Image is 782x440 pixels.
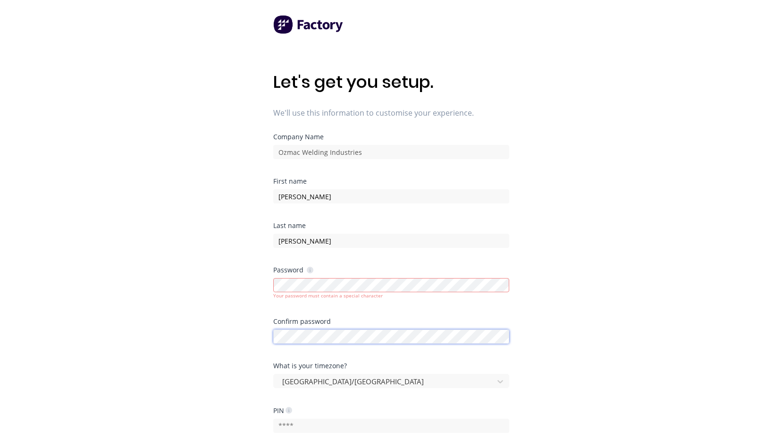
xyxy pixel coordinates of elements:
[273,72,509,92] h1: Let's get you setup.
[273,107,509,118] span: We'll use this information to customise your experience.
[273,15,344,34] img: Factory
[273,318,509,325] div: Confirm password
[273,134,509,140] div: Company Name
[273,292,509,299] div: Your password must contain a special character
[273,265,313,274] div: Password
[273,222,509,229] div: Last name
[273,178,509,185] div: First name
[273,363,509,369] div: What is your timezone?
[273,406,292,415] div: PIN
